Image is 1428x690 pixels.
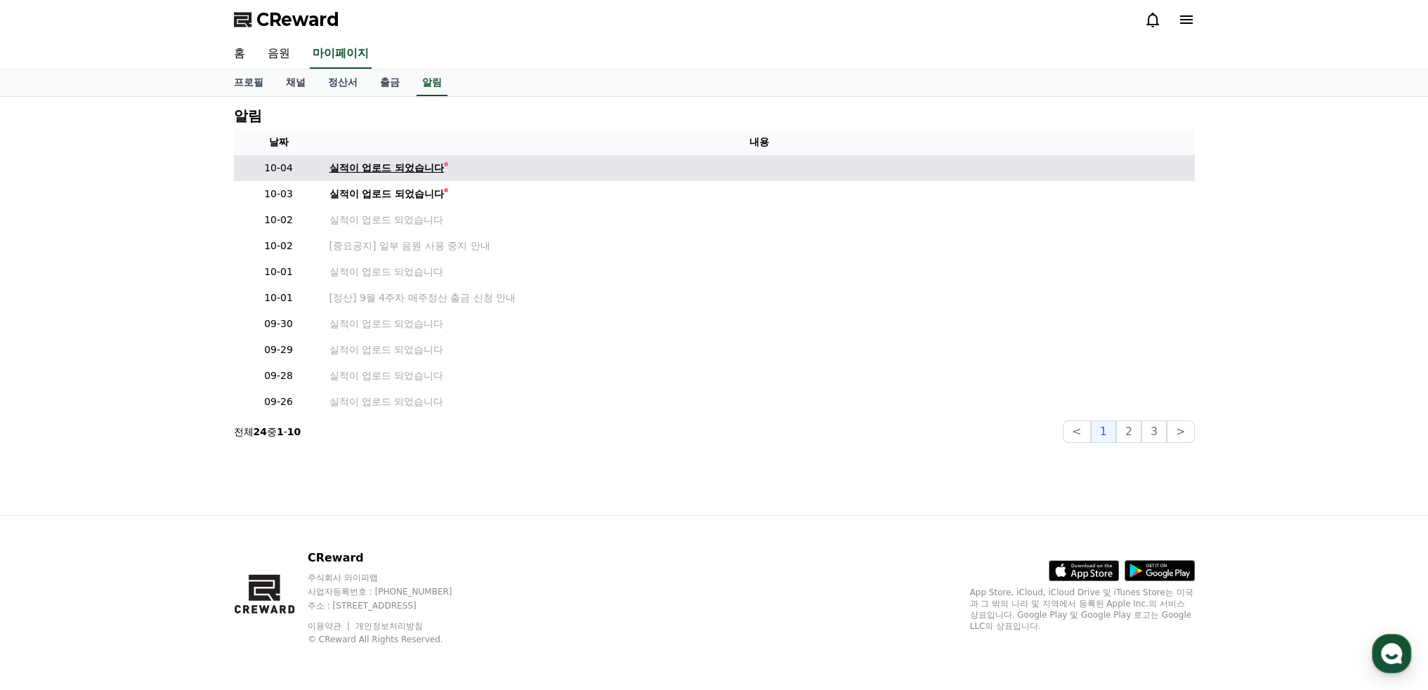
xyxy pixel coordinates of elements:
a: [정산] 9월 4주차 매주정산 출금 신청 안내 [329,291,1189,305]
a: 실적이 업로드 되었습니다 [329,161,1189,175]
a: [중요공지] 일부 음원 사용 중지 안내 [329,239,1189,253]
p: 09-28 [240,369,318,383]
a: 알림 [417,69,447,96]
button: > [1167,420,1194,443]
div: 실적이 업로드 되었습니다 [329,187,445,201]
p: 09-30 [240,317,318,331]
a: 실적이 업로드 되었습니다 [329,265,1189,279]
a: CReward [234,8,339,31]
span: 설정 [217,466,234,477]
p: 10-04 [240,161,318,175]
button: < [1063,420,1090,443]
a: 개인정보처리방침 [355,621,423,631]
p: 10-01 [240,291,318,305]
a: 실적이 업로드 되었습니다 [329,369,1189,383]
a: 실적이 업로드 되었습니다 [329,394,1189,409]
strong: 1 [277,426,284,437]
strong: 24 [254,426,267,437]
a: 실적이 업로드 되었습니다 [329,317,1189,331]
span: CReward [256,8,339,31]
button: 3 [1141,420,1167,443]
p: 09-26 [240,394,318,409]
th: 날짜 [234,129,324,155]
a: 실적이 업로드 되었습니다 [329,343,1189,357]
a: 실적이 업로드 되었습니다 [329,213,1189,227]
p: 10-02 [240,213,318,227]
a: 실적이 업로드 되었습니다 [329,187,1189,201]
a: 대화 [93,445,181,480]
a: 채널 [275,69,317,96]
p: 10-02 [240,239,318,253]
span: 대화 [129,467,145,478]
div: 실적이 업로드 되었습니다 [329,161,445,175]
a: 홈 [223,39,256,69]
a: 이용약관 [308,621,352,631]
p: 주소 : [STREET_ADDRESS] [308,600,479,611]
a: 프로필 [223,69,275,96]
p: 사업자등록번호 : [PHONE_NUMBER] [308,586,479,597]
p: 10-01 [240,265,318,279]
a: 설정 [181,445,270,480]
p: 10-03 [240,187,318,201]
a: 정산서 [317,69,369,96]
th: 내용 [324,129,1195,155]
p: 09-29 [240,343,318,357]
p: 주식회사 와이피랩 [308,572,479,583]
p: 전체 중 - [234,425,301,439]
h4: 알림 [234,108,262,124]
a: 출금 [369,69,411,96]
a: 마이페이지 [310,39,372,69]
a: 홈 [4,445,93,480]
p: App Store, iCloud, iCloud Drive 및 iTunes Store는 미국과 그 밖의 나라 및 지역에서 등록된 Apple Inc.의 서비스 상표입니다. Goo... [970,587,1195,632]
button: 1 [1091,420,1116,443]
p: CReward [308,550,479,566]
button: 2 [1116,420,1141,443]
a: 음원 [256,39,301,69]
p: © CReward All Rights Reserved. [308,634,479,645]
strong: 10 [287,426,301,437]
span: 홈 [44,466,53,477]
